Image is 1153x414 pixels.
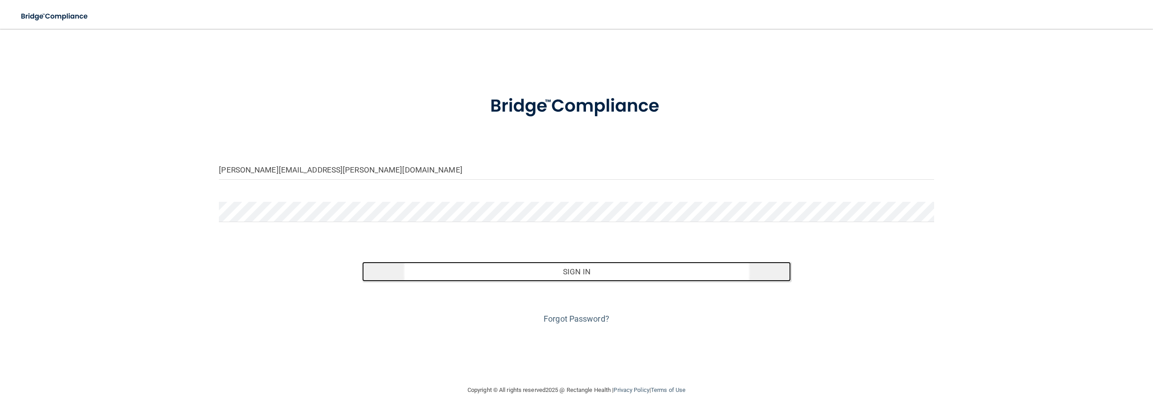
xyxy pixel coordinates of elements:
[219,159,934,180] input: Email
[544,314,609,323] a: Forgot Password?
[997,350,1142,386] iframe: Drift Widget Chat Controller
[613,387,649,393] a: Privacy Policy
[362,262,791,282] button: Sign In
[412,376,741,405] div: Copyright © All rights reserved 2025 @ Rectangle Health | |
[14,7,96,26] img: bridge_compliance_login_screen.278c3ca4.svg
[472,83,681,130] img: bridge_compliance_login_screen.278c3ca4.svg
[651,387,685,393] a: Terms of Use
